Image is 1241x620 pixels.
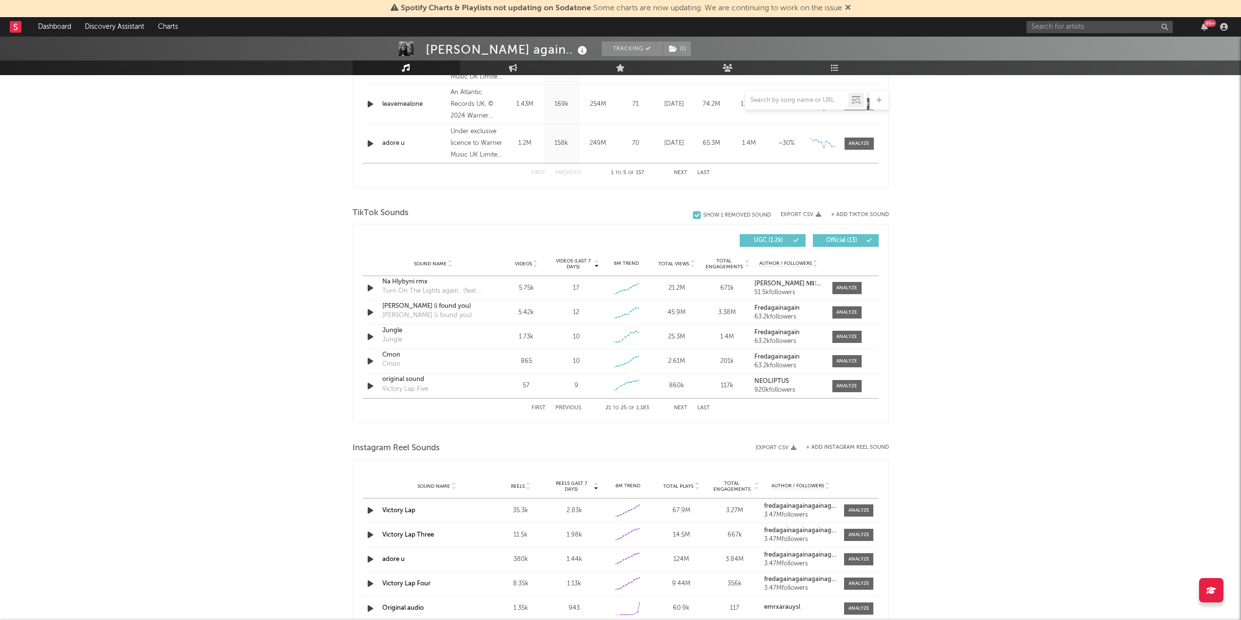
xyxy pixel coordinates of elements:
[382,350,484,360] a: Cmon
[382,384,428,394] div: Victory Lap Five
[674,405,688,411] button: Next
[550,555,599,564] div: 1.44k
[654,308,699,318] div: 45.9M
[509,139,541,148] div: 1.2M
[382,301,484,311] div: [PERSON_NAME] (i found you)
[754,305,800,311] strong: Fredagainagain
[754,338,822,345] div: 63.2k followers
[697,170,710,176] button: Last
[710,555,759,564] div: 3.84M
[654,357,699,366] div: 2.61M
[764,552,837,559] a: fredagainagainagainagainagain
[601,167,654,179] div: 1 5 157
[704,283,749,293] div: 671k
[764,604,800,610] strong: emrxarauysl
[353,442,440,454] span: Instagram Reel Sounds
[602,41,663,56] button: Tracking
[401,4,591,12] span: Spotify Charts & Playlists not updating on Sodatone
[573,308,579,318] div: 12
[382,335,402,345] div: Jungle
[515,261,532,267] span: Videos
[382,556,405,562] a: adore u
[754,314,822,320] div: 63.2k followers
[821,212,889,218] button: + Add TikTok Sound
[710,603,759,613] div: 117
[382,580,431,587] a: Victory Lap Four
[657,530,706,540] div: 14.5M
[504,308,549,318] div: 5.42k
[550,480,593,492] span: Reels (last 7 days)
[710,579,759,589] div: 356k
[831,212,889,218] button: + Add TikTok Sound
[504,283,549,293] div: 5.75k
[663,483,693,489] span: Total Plays
[746,97,848,104] input: Search by song name or URL
[704,308,749,318] div: 3.38M
[764,512,837,519] div: 3.47M followers
[382,375,484,384] a: original sound
[382,139,446,148] div: adore u
[1204,20,1216,27] div: 99 +
[759,260,812,267] span: Author / Followers
[754,280,822,287] a: [PERSON_NAME] 𝐌𝐔𝐒𝐈𝐂
[754,378,789,384] strong: NEOLIPTUS
[657,579,706,589] div: 9.44M
[1026,21,1173,33] input: Search for artists
[532,405,546,411] button: First
[629,406,634,410] span: of
[414,261,447,267] span: Sound Name
[382,532,434,538] a: Victory Lap Three
[654,332,699,342] div: 25.3M
[550,579,599,589] div: 1.13k
[78,17,151,37] a: Discovery Assistant
[532,170,546,176] button: First
[764,552,856,558] strong: fredagainagainagainagainagain
[504,332,549,342] div: 1.73k
[546,139,577,148] div: 158k
[504,357,549,366] div: 865
[496,603,545,613] div: 1.35k
[754,289,822,296] div: 51.5k followers
[555,170,581,176] button: Previous
[382,286,484,296] div: Turn On The Lights again.. (feat. Future)
[764,527,837,534] a: fredagainagainagainagainagain
[740,234,806,247] button: UGC(1.2k)
[754,354,822,360] a: Fredagainagain
[754,378,822,385] a: NEOLIPTUS
[654,283,699,293] div: 21.2M
[796,445,889,450] div: + Add Instagram Reel Sound
[574,381,578,391] div: 9
[353,207,409,219] span: TikTok Sounds
[550,506,599,516] div: 2.83k
[657,506,706,516] div: 67.9M
[674,170,688,176] button: Next
[31,17,78,37] a: Dashboard
[604,260,649,267] div: 6M Trend
[733,139,766,148] div: 1.4M
[764,503,856,509] strong: fredagainagainagainagainagain
[658,139,690,148] div: [DATE]
[710,506,759,516] div: 3.27M
[703,212,771,219] div: Show 1 Removed Sound
[511,483,525,489] span: Reels
[754,305,822,312] a: Fredagainagain
[573,283,579,293] div: 17
[382,507,415,514] a: Victory Lap
[426,41,590,58] div: [PERSON_NAME] again..
[657,603,706,613] div: 60.9k
[813,234,879,247] button: Official(13)
[764,585,837,592] div: 3.47M followers
[496,579,545,589] div: 8.35k
[382,277,484,287] a: Na Hlybyni rmx
[746,238,791,243] span: UGC ( 1.2k )
[496,555,545,564] div: 380k
[704,332,749,342] div: 1.4M
[770,139,803,148] div: ~ 30 %
[764,576,837,583] a: fredagainagainagainagainagain
[663,41,691,56] span: ( 1 )
[754,329,800,336] strong: Fredagainagain
[496,530,545,540] div: 11.5k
